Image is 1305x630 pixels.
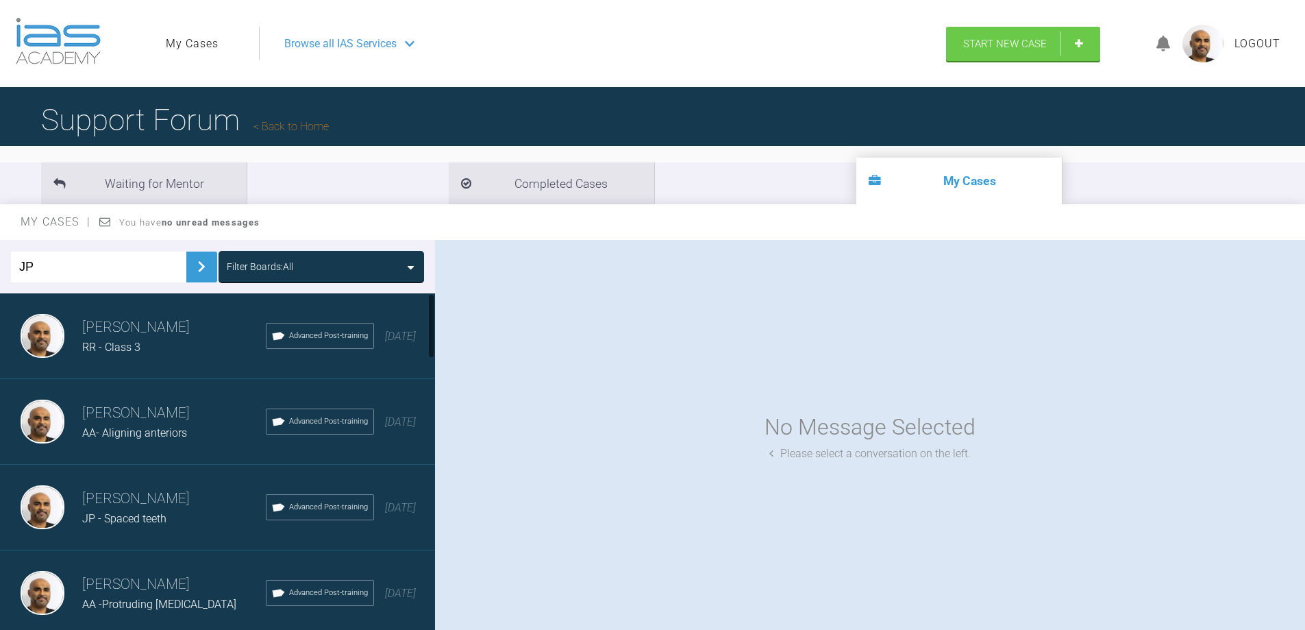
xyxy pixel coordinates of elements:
[385,501,416,514] span: [DATE]
[82,573,266,596] h3: [PERSON_NAME]
[769,445,971,463] div: Please select a conversation on the left.
[21,215,91,228] span: My Cases
[946,27,1100,61] a: Start New Case
[289,587,368,599] span: Advanced Post-training
[21,571,64,615] img: farook patel
[21,314,64,358] img: farook patel
[82,402,266,425] h3: [PERSON_NAME]
[385,415,416,428] span: [DATE]
[190,256,212,278] img: chevronRight.28bd32b0.svg
[385,330,416,343] span: [DATE]
[856,158,1062,204] li: My Cases
[16,18,101,64] img: logo-light.3e3ef733.png
[82,487,266,511] h3: [PERSON_NAME]
[1182,25,1223,62] img: profile.png
[765,410,975,445] div: No Message Selected
[41,96,329,144] h1: Support Forum
[21,400,64,444] img: farook patel
[41,162,247,204] li: Waiting for Mentor
[11,252,186,282] input: Enter Case ID or Title
[449,162,654,204] li: Completed Cases
[21,485,64,529] img: farook patel
[82,316,266,339] h3: [PERSON_NAME]
[227,259,293,274] div: Filter Boards: All
[289,330,368,342] span: Advanced Post-training
[82,341,140,354] span: RR - Class 3
[289,501,368,513] span: Advanced Post-training
[385,587,416,600] span: [DATE]
[162,217,260,228] strong: no unread messages
[289,415,368,428] span: Advanced Post-training
[119,217,260,228] span: You have
[166,35,219,53] a: My Cases
[253,120,329,133] a: Back to Home
[284,35,397,53] span: Browse all IAS Services
[963,38,1047,50] span: Start New Case
[1234,35,1280,53] a: Logout
[82,426,187,439] span: AA- Aligning anteriors
[82,512,166,525] span: JP - Spaced teeth
[82,598,236,611] span: AA -Protruding [MEDICAL_DATA]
